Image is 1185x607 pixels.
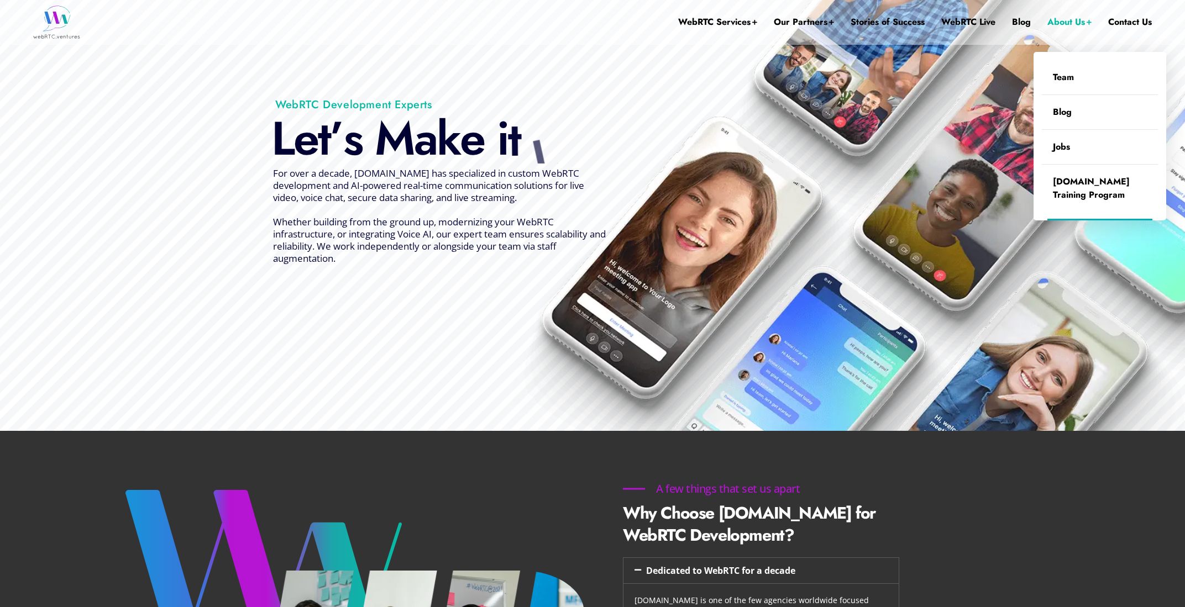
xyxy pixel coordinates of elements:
div: s [343,114,362,163]
span: For over a decade, [DOMAIN_NAME] has specialized in custom WebRTC development and AI-powered real... [273,167,606,265]
div: i [542,161,578,209]
div: L [528,129,560,182]
div: k [437,114,460,163]
div: M [375,114,414,163]
div: i [497,114,508,163]
b: Why Choose [DOMAIN_NAME] for WebRTC Development? [623,501,875,547]
div: e [460,114,484,163]
img: WebRTC.ventures [33,6,80,39]
span: Whether building from the ground up, modernizing your WebRTC infrastructure, or integrating Voice... [273,215,606,265]
h6: A few things that set us apart [623,483,833,494]
div: t [318,114,330,163]
h1: WebRTC Development Experts [242,98,606,112]
a: Dedicated to WebRTC for a decade [646,564,795,577]
a: [DOMAIN_NAME] Training Program [1042,165,1158,212]
div: L [271,114,293,163]
div: t [507,115,520,165]
div: Dedicated to WebRTC for a decade [623,558,899,583]
a: Blog [1042,95,1158,129]
div: e [293,114,318,163]
a: Jobs [1042,130,1158,164]
a: Team [1042,60,1158,94]
div: a [414,114,437,163]
div: ’ [330,114,343,163]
